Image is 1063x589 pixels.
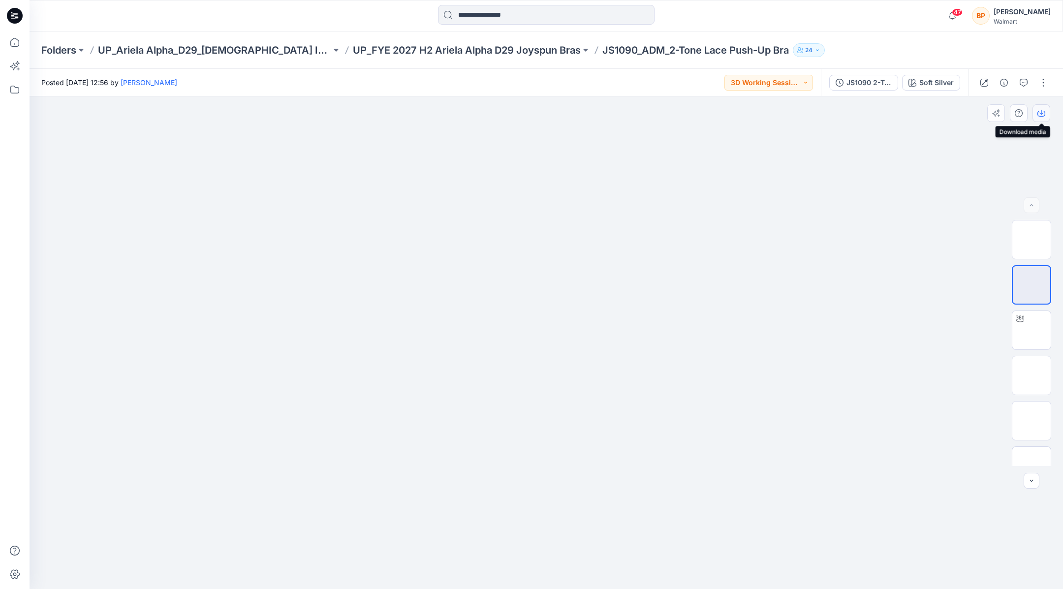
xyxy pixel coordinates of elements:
[829,75,898,91] button: JS1090 2-Tone Lace Push-Up Bra 2nd Upload
[41,43,76,57] a: Folders
[994,6,1051,18] div: [PERSON_NAME]
[353,43,581,57] a: UP_FYE 2027 H2 Ariela Alpha D29 Joyspun Bras
[996,75,1012,91] button: Details
[805,45,813,56] p: 24
[98,43,331,57] a: UP_Ariela Alpha_D29_[DEMOGRAPHIC_DATA] Intimates - Joyspun
[846,77,892,88] div: JS1090 2-Tone Lace Push-Up Bra 2nd Upload
[902,75,960,91] button: Soft Silver
[952,8,963,16] span: 47
[994,18,1051,25] div: Walmart
[919,77,954,88] div: Soft Silver
[972,7,990,25] div: BP
[793,43,825,57] button: 24
[602,43,789,57] p: JS1090_ADM_2-Tone Lace Push-Up Bra
[121,78,177,87] a: [PERSON_NAME]
[41,77,177,88] span: Posted [DATE] 12:56 by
